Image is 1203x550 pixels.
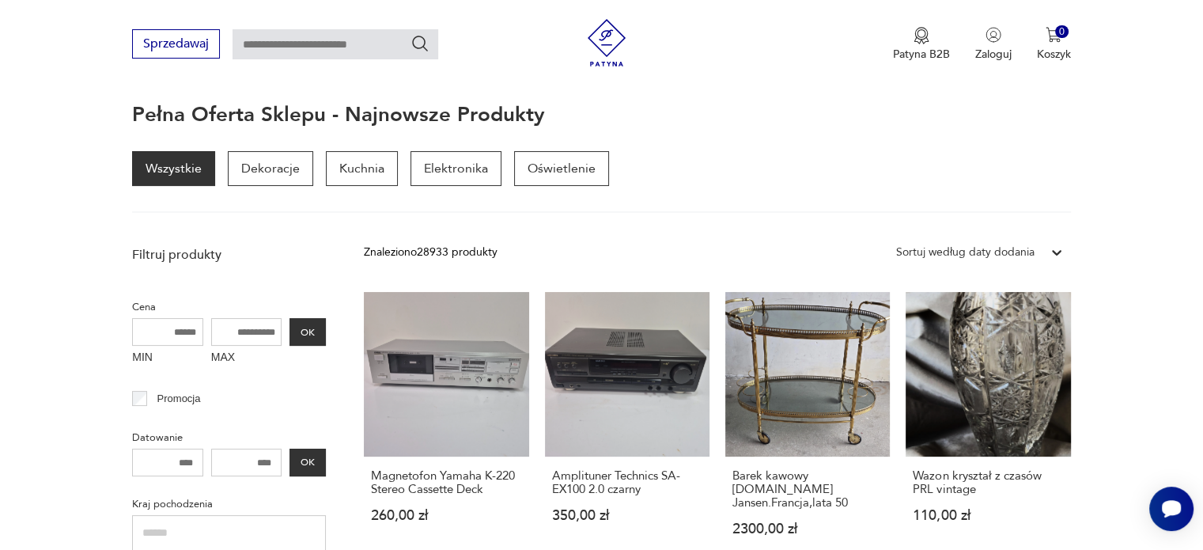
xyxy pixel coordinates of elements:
[1037,27,1071,62] button: 0Koszyk
[371,509,521,522] p: 260,00 zł
[1046,27,1061,43] img: Ikona koszyka
[289,318,326,346] button: OK
[410,151,501,186] a: Elektronika
[410,34,429,53] button: Szukaj
[552,469,702,496] h3: Amplituner Technics SA-EX100 2.0 czarny
[211,346,282,371] label: MAX
[371,469,521,496] h3: Magnetofon Yamaha K-220 Stereo Cassette Deck
[985,27,1001,43] img: Ikonka użytkownika
[893,27,950,62] a: Ikona medaluPatyna B2B
[913,469,1063,496] h3: Wazon kryształ z czasów PRL vintage
[1037,47,1071,62] p: Koszyk
[364,244,497,261] div: Znaleziono 28933 produkty
[896,244,1035,261] div: Sortuj według daty dodania
[552,509,702,522] p: 350,00 zł
[132,29,220,59] button: Sprzedawaj
[132,104,545,126] h1: Pełna oferta sklepu - najnowsze produkty
[583,19,630,66] img: Patyna - sklep z meblami i dekoracjami vintage
[132,429,326,446] p: Datowanie
[914,27,929,44] img: Ikona medalu
[326,151,398,186] a: Kuchnia
[1149,487,1194,531] iframe: Smartsupp widget button
[228,151,313,186] a: Dekoracje
[975,27,1012,62] button: Zaloguj
[893,47,950,62] p: Patyna B2B
[132,40,220,51] a: Sprzedawaj
[157,390,201,408] p: Promocja
[732,469,883,510] h3: Barek kawowy [DOMAIN_NAME] Jansen.Francja,lata 50
[514,151,609,186] a: Oświetlenie
[132,246,326,264] p: Filtruj produkty
[893,27,950,62] button: Patyna B2B
[132,495,326,513] p: Kraj pochodzenia
[289,449,326,476] button: OK
[732,522,883,536] p: 2300,00 zł
[975,47,1012,62] p: Zaloguj
[132,346,203,371] label: MIN
[1055,25,1069,39] div: 0
[132,151,215,186] a: Wszystkie
[132,298,326,316] p: Cena
[913,509,1063,522] p: 110,00 zł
